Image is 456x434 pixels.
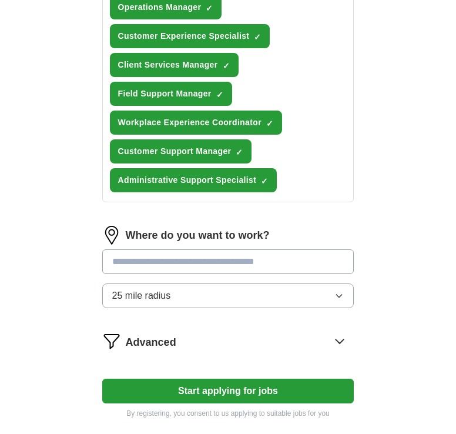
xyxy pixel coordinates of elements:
button: Customer Support Manager✓ [110,139,252,163]
span: Workplace Experience Coordinator [118,116,261,129]
button: Start applying for jobs [102,379,354,403]
span: 25 mile radius [112,289,171,303]
button: Workplace Experience Coordinator✓ [110,111,282,135]
img: filter [102,332,121,350]
span: Operations Manager [118,1,202,14]
span: Administrative Support Specialist [118,174,257,186]
span: Customer Experience Specialist [118,30,250,42]
button: Customer Experience Specialist✓ [110,24,270,48]
span: Customer Support Manager [118,145,232,158]
span: ✓ [254,32,261,42]
span: ✓ [223,61,230,71]
span: ✓ [206,4,213,13]
span: ✓ [216,90,223,99]
span: Advanced [126,335,176,350]
span: ✓ [236,148,243,157]
p: By registering, you consent to us applying to suitable jobs for you [102,408,354,419]
span: Client Services Manager [118,59,218,71]
span: ✓ [266,119,273,128]
button: Field Support Manager✓ [110,82,232,106]
span: ✓ [261,176,268,186]
button: 25 mile radius [102,283,354,308]
button: Administrative Support Specialist✓ [110,168,277,192]
button: Client Services Manager✓ [110,53,239,77]
img: location.png [102,226,121,245]
span: Field Support Manager [118,88,212,100]
label: Where do you want to work? [126,228,270,243]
